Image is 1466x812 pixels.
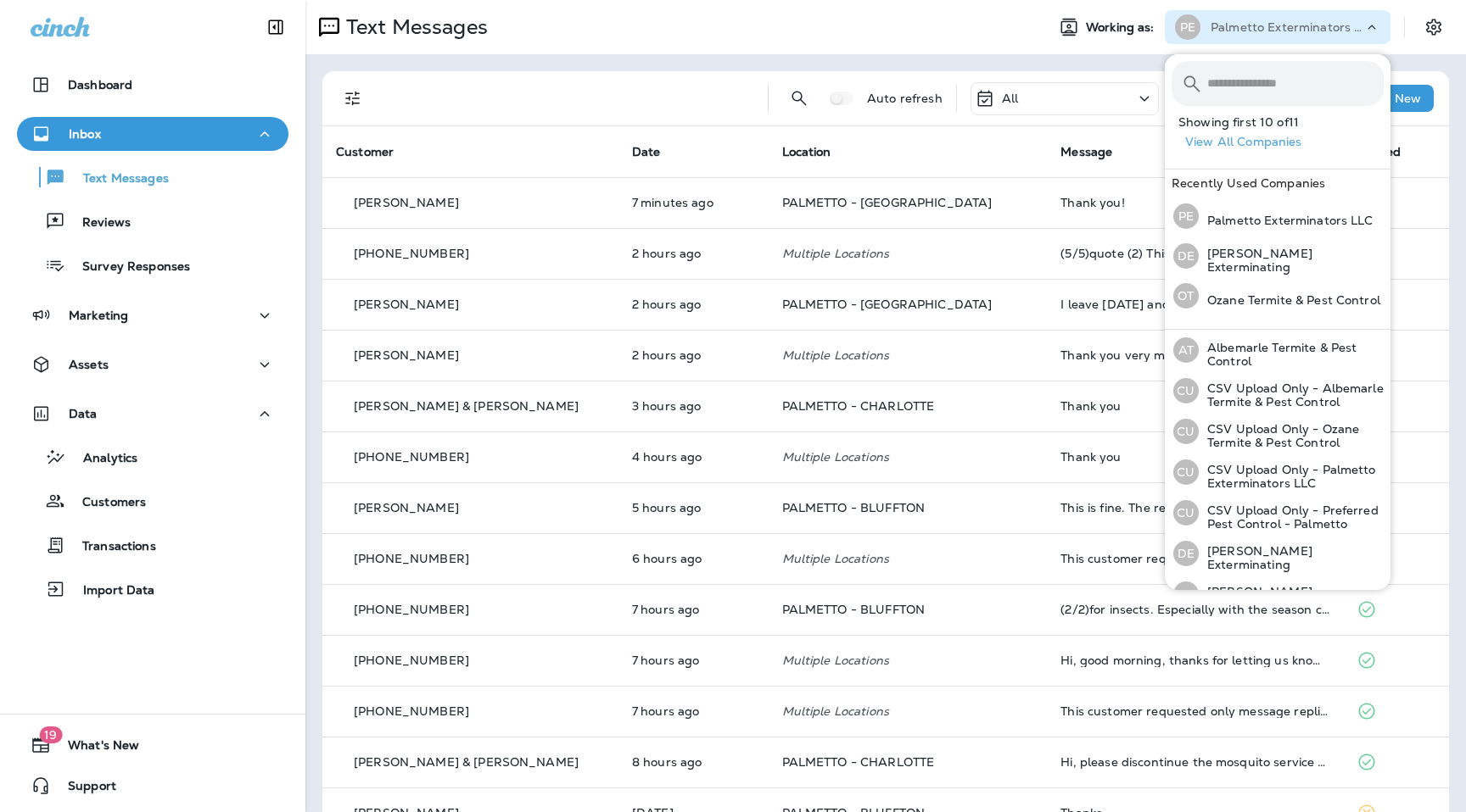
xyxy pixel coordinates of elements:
[1199,381,1384,409] p: CSV Upload Only - Albemarle Termite & Pest Control
[66,171,169,187] p: Text Messages
[17,117,288,151] button: Inbox
[17,483,288,519] button: Customers
[69,309,128,322] p: Marketing
[1173,419,1199,444] div: CU
[69,127,101,141] p: Inbox
[1199,585,1384,612] p: [PERSON_NAME] Exterminating
[339,14,488,40] p: Text Messages
[1173,581,1199,607] div: ME
[1199,341,1384,368] p: Albemarle Termite & Pest Control
[1165,370,1390,411] button: CUCSV Upload Only - Albemarle Termite & Pest Control
[68,78,132,92] p: Dashboard
[65,495,146,511] p: Customers
[1165,170,1390,197] div: Recently Used Companies
[1199,214,1374,227] p: Palmetto Exterminators LLC
[1165,236,1390,276] button: DE[PERSON_NAME] Exterminating
[1173,378,1199,403] div: CU
[1199,247,1384,274] p: [PERSON_NAME] Exterminating
[1199,293,1380,307] p: Ozane Termite & Pest Control
[1173,459,1199,485] div: CU
[1395,92,1421,105] p: New
[17,728,288,762] button: 19What's New
[1165,492,1390,533] button: CUCSV Upload Only - Preferred Pest Control - Palmetto
[17,769,288,803] button: Support
[65,215,131,231] p: Reviews
[1086,20,1158,35] span: Working as:
[1173,203,1199,229] div: PE
[1165,411,1390,452] button: CUCSV Upload Only - Ozane Termite & Pest Control
[17,397,288,431] button: Data
[17,203,288,239] button: Reviews
[1175,14,1200,40] div: PE
[39,726,62,743] span: 19
[17,527,288,563] button: Transactions
[1173,500,1199,526] div: CU
[1173,337,1199,363] div: AT
[17,348,288,381] button: Assets
[66,451,137,467] p: Analytics
[1173,541,1199,566] div: DE
[17,68,288,102] button: Dashboard
[1199,422,1384,449] p: CSV Upload Only - Ozane Termite & Pest Control
[1165,533,1390,574] button: DE[PERSON_NAME] Exterminating
[1173,243,1199,269] div: DE
[69,358,109,371] p: Assets
[1165,330,1390,370] button: ATAlbemarle Termite & Pest Control
[17,298,288,332] button: Marketing
[17,247,288,283] button: Survey Responses
[1418,12,1449,42] button: Settings
[1165,574,1390,615] button: ME[PERSON_NAME] Exterminating
[1165,197,1390,236] button: PEPalmetto Exterminators LLC
[1178,129,1390,155] button: View All Companies
[1199,503,1384,531] p: CSV Upload Only - Preferred Pest Control - Palmetto
[51,738,139,759] span: What's New
[1178,115,1390,129] p: Showing first 10 of 11
[69,407,98,420] p: Data
[65,539,156,555] p: Transactions
[1173,283,1199,309] div: OT
[1165,452,1390,492] button: CUCSV Upload Only - Palmetto Exterminators LLC
[1199,463,1384,490] p: CSV Upload Only - Palmetto Exterminators LLC
[17,439,288,475] button: Analytics
[51,779,116,799] span: Support
[1165,276,1390,315] button: OTOzane Termite & Pest Control
[17,159,288,195] button: Text Messages
[66,583,155,599] p: Import Data
[65,259,190,275] p: Survey Responses
[1211,20,1363,34] p: Palmetto Exterminators LLC
[17,571,288,607] button: Import Data
[1199,544,1384,571] p: [PERSON_NAME] Exterminating
[252,10,299,44] button: Collapse Sidebar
